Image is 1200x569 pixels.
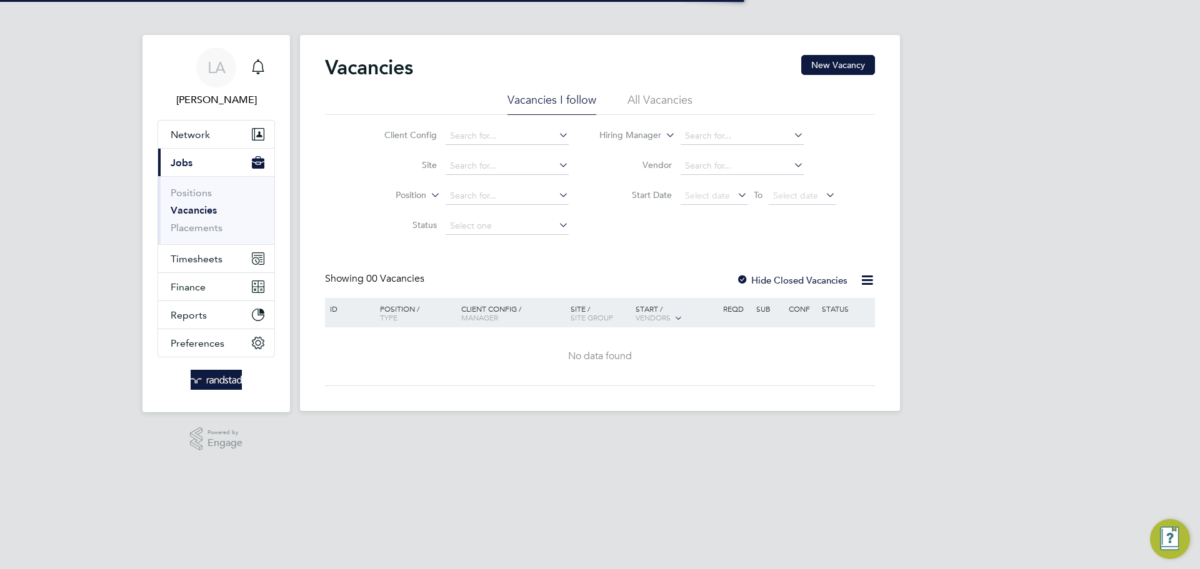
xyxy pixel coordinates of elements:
[458,298,567,328] div: Client Config /
[158,301,274,329] button: Reports
[589,129,661,142] label: Hiring Manager
[190,427,243,451] a: Powered byEngage
[801,55,875,75] button: New Vacancy
[446,217,569,235] input: Select one
[681,127,804,145] input: Search for...
[685,190,730,201] span: Select date
[171,337,224,349] span: Preferences
[380,312,397,322] span: Type
[365,129,437,141] label: Client Config
[636,312,671,322] span: Vendors
[158,121,274,148] button: Network
[158,149,274,176] button: Jobs
[207,438,242,448] span: Engage
[753,298,786,319] div: Sub
[207,427,242,438] span: Powered by
[158,245,274,272] button: Timesheets
[191,370,242,390] img: randstad-logo-retina.png
[171,253,222,265] span: Timesheets
[567,298,633,328] div: Site /
[171,222,222,234] a: Placements
[354,189,426,202] label: Position
[371,298,458,328] div: Position /
[632,298,720,329] div: Start /
[627,92,692,115] li: All Vacancies
[461,312,498,322] span: Manager
[325,55,413,80] h2: Vacancies
[600,189,672,200] label: Start Date
[736,274,847,286] label: Hide Closed Vacancies
[365,219,437,230] label: Status
[325,272,427,285] div: Showing
[171,281,206,293] span: Finance
[171,187,212,199] a: Positions
[600,159,672,171] label: Vendor
[158,273,274,300] button: Finance
[171,157,192,169] span: Jobs
[158,329,274,357] button: Preferences
[571,312,613,322] span: Site Group
[446,127,569,145] input: Search for...
[507,92,596,115] li: Vacancies I follow
[157,92,275,107] span: Lynne Andrews
[158,176,274,244] div: Jobs
[750,187,766,203] span: To
[1150,519,1190,559] button: Engage Resource Center
[327,350,873,363] div: No data found
[366,272,424,285] span: 00 Vacancies
[446,157,569,175] input: Search for...
[171,129,210,141] span: Network
[786,298,818,319] div: Conf
[157,370,275,390] a: Go to home page
[446,187,569,205] input: Search for...
[157,47,275,107] a: LA[PERSON_NAME]
[365,159,437,171] label: Site
[171,309,207,321] span: Reports
[171,204,217,216] a: Vacancies
[681,157,804,175] input: Search for...
[327,298,371,319] div: ID
[720,298,752,319] div: Reqd
[207,59,226,76] span: LA
[142,35,290,412] nav: Main navigation
[773,190,818,201] span: Select date
[819,298,873,319] div: Status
